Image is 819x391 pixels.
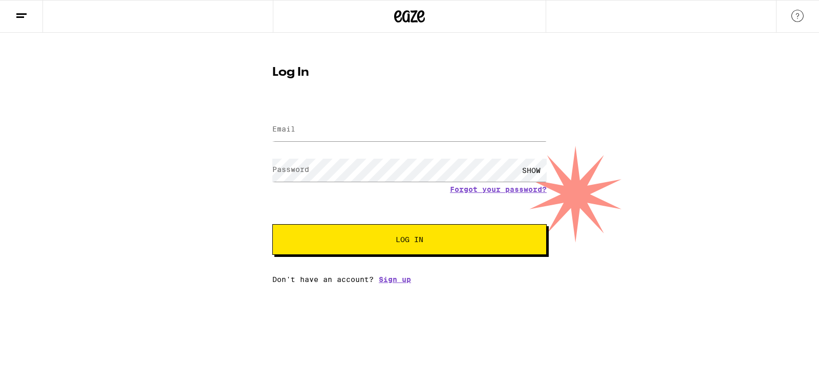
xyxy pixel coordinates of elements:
[396,236,423,243] span: Log In
[272,118,547,141] input: Email
[272,125,295,133] label: Email
[272,224,547,255] button: Log In
[379,275,411,284] a: Sign up
[450,185,547,193] a: Forgot your password?
[272,275,547,284] div: Don't have an account?
[272,165,309,173] label: Password
[516,159,547,182] div: SHOW
[272,67,547,79] h1: Log In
